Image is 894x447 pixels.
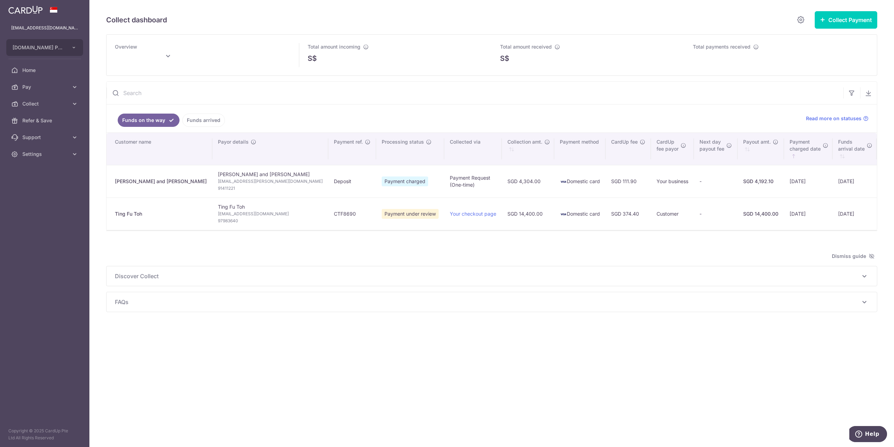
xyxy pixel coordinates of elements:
a: Funds on the way [118,114,179,127]
span: [EMAIL_ADDRESS][PERSON_NAME][DOMAIN_NAME] [218,178,323,185]
td: Your business [651,165,694,197]
th: Next daypayout fee [694,133,738,165]
span: Overview [115,44,137,50]
td: Domestic card [554,197,606,230]
td: Ting Fu Toh [212,197,328,230]
th: CardUpfee payor [651,133,694,165]
span: Total amount received [500,44,552,50]
span: S$ [308,53,317,64]
span: [EMAIL_ADDRESS][DOMAIN_NAME] [218,210,323,217]
span: Settings [22,151,68,158]
th: Payor details [212,133,328,165]
td: SGD 374.40 [606,197,651,230]
td: SGD 4,304.00 [502,165,554,197]
span: FAQs [115,298,860,306]
span: [DOMAIN_NAME] PTE. LTD. [13,44,64,51]
th: Collection amt. : activate to sort column ascending [502,133,554,165]
span: Total amount incoming [308,44,360,50]
td: [PERSON_NAME] and [PERSON_NAME] [212,165,328,197]
span: 97983640 [218,217,323,224]
td: SGD 14,400.00 [502,197,554,230]
button: Collect Payment [815,11,877,29]
input: Search [107,82,843,104]
td: [DATE] [784,165,833,197]
span: Collection amt. [507,138,542,145]
th: Customer name [107,133,212,165]
span: Help [16,5,30,11]
span: Discover Collect [115,272,860,280]
div: SGD 4,192.10 [743,178,778,185]
td: - [694,197,738,230]
span: Collect [22,100,68,107]
span: CardUp fee [611,138,638,145]
button: [DOMAIN_NAME] PTE. LTD. [6,39,83,56]
span: Processing status [382,138,424,145]
td: [DATE] [784,197,833,230]
span: Total payments received [693,44,750,50]
th: Payment method [554,133,606,165]
th: Paymentcharged date : activate to sort column ascending [784,133,833,165]
p: [EMAIL_ADDRESS][DOMAIN_NAME] [11,24,78,31]
iframe: Opens a widget where you can find more information [849,426,887,444]
th: Fundsarrival date : activate to sort column ascending [833,133,877,165]
span: CardUp fee payor [657,138,679,152]
td: SGD 111.90 [606,165,651,197]
span: Payment charged [382,176,428,186]
h5: Collect dashboard [106,14,167,26]
span: Support [22,134,68,141]
td: Customer [651,197,694,230]
th: Processing status [376,133,444,165]
span: Funds arrival date [838,138,865,152]
span: Payment charged date [790,138,821,152]
p: FAQs [115,298,869,306]
th: Payout amt. : activate to sort column ascending [738,133,784,165]
span: Refer & Save [22,117,68,124]
td: CTF8690 [328,197,376,230]
td: Domestic card [554,165,606,197]
td: Deposit [328,165,376,197]
span: Payor details [218,138,249,145]
a: Funds arrived [182,114,225,127]
img: visa-sm-192604c4577d2d35970c8ed26b86981c2741ebd56154ab54ad91a526f0f24972.png [560,178,567,185]
span: Payout amt. [743,138,771,145]
span: Next day payout fee [699,138,724,152]
th: Payment ref. [328,133,376,165]
img: visa-sm-192604c4577d2d35970c8ed26b86981c2741ebd56154ab54ad91a526f0f24972.png [560,211,567,218]
td: Payment Request (One-time) [444,165,502,197]
span: 91411221 [218,185,323,192]
img: CardUp [8,6,43,14]
span: Home [22,67,68,74]
th: Collected via [444,133,502,165]
td: [DATE] [833,197,877,230]
th: CardUp fee [606,133,651,165]
span: Pay [22,84,68,91]
p: Discover Collect [115,272,869,280]
a: Your checkout page [450,211,496,217]
span: Payment ref. [334,138,363,145]
span: S$ [500,53,509,64]
div: Ting Fu Toh [115,210,207,217]
div: SGD 14,400.00 [743,210,778,217]
span: Payment under review [382,209,439,219]
a: Read more on statuses [806,115,869,122]
div: [PERSON_NAME] and [PERSON_NAME] [115,178,207,185]
span: Read more on statuses [806,115,862,122]
span: Dismiss guide [832,252,874,260]
td: - [694,165,738,197]
td: [DATE] [833,165,877,197]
